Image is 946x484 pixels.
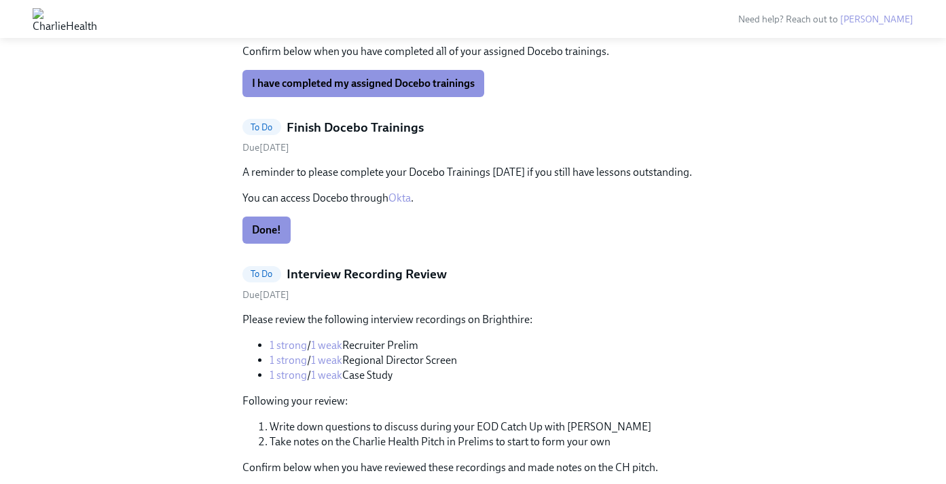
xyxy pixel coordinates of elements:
span: Need help? Reach out to [738,14,913,25]
a: 1 weak [311,354,342,367]
li: Take notes on the Charlie Health Pitch in Prelims to start to form your own [270,434,704,449]
a: 1 weak [311,369,342,381]
p: Please review the following interview recordings on Brighthire: [242,312,704,327]
a: 1 strong [270,369,307,381]
span: To Do [242,122,281,132]
li: / Case Study [270,368,704,383]
a: 1 strong [270,339,307,352]
p: You can access Docebo through . [242,191,704,206]
img: CharlieHealth [33,8,97,30]
h5: Interview Recording Review [287,265,447,283]
span: To Do [242,269,281,279]
li: Write down questions to discuss during your EOD Catch Up with [PERSON_NAME] [270,420,704,434]
span: Done! [252,223,281,237]
button: I have completed my assigned Docebo trainings [242,70,484,97]
p: Following your review: [242,394,704,409]
span: I have completed my assigned Docebo trainings [252,77,475,90]
span: Sunday, August 17th 2025, 9:00 am [242,142,289,153]
h5: Finish Docebo Trainings [287,119,424,136]
li: / Regional Director Screen [270,353,704,368]
button: Done! [242,217,291,244]
p: Confirm below when you have reviewed these recordings and made notes on the CH pitch. [242,460,704,475]
li: / Recruiter Prelim [270,338,704,353]
p: Confirm below when you have completed all of your assigned Docebo trainings. [242,44,704,59]
span: Saturday, August 16th 2025, 2:30 pm [242,289,289,301]
a: Okta [388,191,411,204]
a: 1 weak [311,339,342,352]
a: [PERSON_NAME] [840,14,913,25]
a: 1 strong [270,354,307,367]
p: A reminder to please complete your Docebo Trainings [DATE] if you still have lessons outstanding. [242,165,704,180]
a: To DoFinish Docebo TrainingsDue[DATE] [242,119,704,155]
a: To DoInterview Recording ReviewDue[DATE] [242,265,704,301]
